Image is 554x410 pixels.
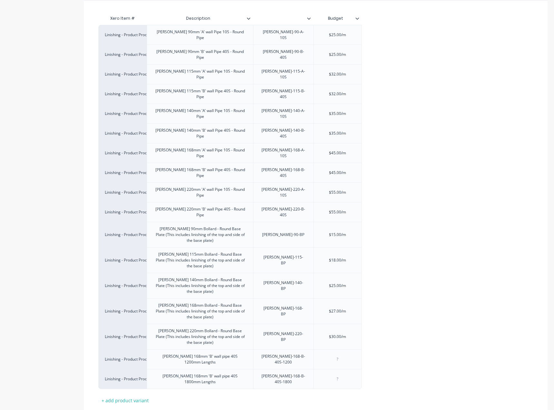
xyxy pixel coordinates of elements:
[98,349,362,369] div: Linishing - Product Processing[PERSON_NAME] 168mm 'B' wall pipe 40S 1200mm Lengths[PERSON_NAME]-1...
[150,185,251,200] div: [PERSON_NAME] 220mm 'A' wall Pipe 10S - Round Pipe
[150,372,251,386] div: [PERSON_NAME] 168mm 'B' wall pipe 40S 1800mm Lengths
[256,47,311,62] div: [PERSON_NAME]-90-B-40S
[98,222,362,247] div: Linishing - Product Processing[PERSON_NAME] 90mm Bollard - Round Base Plate (This includes linish...
[98,298,362,324] div: Linishing - Product Processing[PERSON_NAME] 168mm Bollard - Round Base Plate (This includes linis...
[322,208,354,216] div: $55.00/m
[147,10,249,26] div: Description
[98,247,362,273] div: Linishing - Product Processing[PERSON_NAME] 115mm Bollard - Round Base Plate (This includes linis...
[256,330,311,344] div: [PERSON_NAME]-220-BP
[105,150,140,156] div: Linishing - Product Processing
[105,71,140,77] div: Linishing - Product Processing
[322,129,354,138] div: $35.00/m
[150,301,251,321] div: [PERSON_NAME] 168mm Bollard - Round Base Plate (This includes linishing of the top and side of th...
[105,376,140,382] div: Linishing - Product Processing
[257,231,310,239] div: [PERSON_NAME]-90-BP
[150,327,251,347] div: [PERSON_NAME] 220mm Bollard - Round Base Plate (This includes linishing of the top and side of th...
[98,104,362,123] div: Linishing - Product Processing[PERSON_NAME] 140mm 'A' wall Pipe 10S - Round Pipe[PERSON_NAME]-140...
[98,395,152,405] div: + add product variant
[322,149,354,157] div: $45.00/m
[98,123,362,143] div: Linishing - Product Processing[PERSON_NAME] 140mm 'B' wall Pipe 40S - Round Pipe[PERSON_NAME]-140...
[147,12,253,25] div: Description
[150,67,251,81] div: [PERSON_NAME] 115mm 'A' wall Pipe 10S - Round Pipe
[105,232,140,238] div: Linishing - Product Processing
[98,202,362,222] div: Linishing - Product Processing[PERSON_NAME] 220mm 'B' wall Pipe 40S - Round Pipe[PERSON_NAME]-220...
[256,279,311,293] div: [PERSON_NAME]-140-BP
[98,182,362,202] div: Linishing - Product Processing[PERSON_NAME] 220mm 'A' wall Pipe 10S - Round Pipe[PERSON_NAME]-220...
[322,256,354,264] div: $18.00/m
[105,308,140,314] div: Linishing - Product Processing
[256,205,311,219] div: [PERSON_NAME]-220-B-40S
[98,64,362,84] div: Linishing - Product Processing[PERSON_NAME] 115mm 'A' wall Pipe 10S - Round Pipe[PERSON_NAME]-115...
[98,369,362,389] div: Linishing - Product Processing[PERSON_NAME] 168mm 'B' wall pipe 40S 1800mm Lengths[PERSON_NAME]-1...
[322,90,354,98] div: $32.00/m
[322,231,354,239] div: $15.00/m
[98,84,362,104] div: Linishing - Product Processing[PERSON_NAME] 115mm 'B' wall Pipe 40S - Round Pipe[PERSON_NAME]-115...
[256,126,311,140] div: [PERSON_NAME]-140-B-40S
[322,307,354,315] div: $27.00/m
[322,333,354,341] div: $30.00/m
[98,273,362,298] div: Linishing - Product Processing[PERSON_NAME] 140mm Bollard - Round Base Plate (This includes linis...
[150,87,251,101] div: [PERSON_NAME] 115mm 'B' wall Pipe 40S - Round Pipe
[150,352,251,366] div: [PERSON_NAME] 168mm 'B' wall pipe 40S 1200mm Lengths
[105,334,140,340] div: Linishing - Product Processing
[322,109,354,118] div: $35.00/m
[322,169,354,177] div: $45.00/m
[256,28,311,42] div: [PERSON_NAME]-90-A-10S
[256,185,311,200] div: [PERSON_NAME]-220-A-10S
[256,304,311,318] div: [PERSON_NAME]-168-BP
[105,111,140,117] div: Linishing - Product Processing
[105,257,140,263] div: Linishing - Product Processing
[322,50,354,59] div: $25.00/m
[322,188,354,197] div: $55.00/m
[313,10,358,26] div: Budget
[105,130,140,136] div: Linishing - Product Processing
[322,31,354,39] div: $25.00/m
[256,253,311,267] div: [PERSON_NAME]-115-BP
[322,70,354,78] div: $32.00/m
[150,126,251,140] div: [PERSON_NAME] 140mm 'B' wall Pipe 40S - Round Pipe
[256,107,311,121] div: [PERSON_NAME]-140-A-10S
[322,282,354,290] div: $25.00/m
[256,87,311,101] div: [PERSON_NAME]-115-B-40S
[105,52,140,57] div: Linishing - Product Processing
[98,12,147,25] div: Xero Item #
[256,146,311,160] div: [PERSON_NAME]-168-A-10S
[98,45,362,64] div: Linishing - Product Processing[PERSON_NAME] 90mm 'B' wall Pipe 40S - Round Pipe[PERSON_NAME]-90-B...
[150,205,251,219] div: [PERSON_NAME] 220mm 'B' wall Pipe 40S - Round Pipe
[150,28,251,42] div: [PERSON_NAME] 90mm 'A' wall Pipe 10S - Round Pipe
[150,276,251,296] div: [PERSON_NAME] 140mm Bollard - Round Base Plate (This includes linishing of the top and side of th...
[150,146,251,160] div: [PERSON_NAME] 168mm 'A' wall Pipe 10S - Round Pipe
[98,163,362,182] div: Linishing - Product Processing[PERSON_NAME] 168mm 'B' wall Pipe 40S - Round Pipe[PERSON_NAME]-168...
[150,47,251,62] div: [PERSON_NAME] 90mm 'B' wall Pipe 40S - Round Pipe
[98,143,362,163] div: Linishing - Product Processing[PERSON_NAME] 168mm 'A' wall Pipe 10S - Round Pipe[PERSON_NAME]-168...
[256,372,311,386] div: [PERSON_NAME]-168-B-40S-1800
[256,67,311,81] div: [PERSON_NAME]-115-A-10S
[98,324,362,349] div: Linishing - Product Processing[PERSON_NAME] 220mm Bollard - Round Base Plate (This includes linis...
[98,25,362,45] div: Linishing - Product Processing[PERSON_NAME] 90mm 'A' wall Pipe 10S - Round Pipe[PERSON_NAME]-90-A...
[256,166,311,180] div: [PERSON_NAME]-168-B-40S
[150,250,251,270] div: [PERSON_NAME] 115mm Bollard - Round Base Plate (This includes linishing of the top and side of th...
[105,190,140,195] div: Linishing - Product Processing
[256,352,311,366] div: [PERSON_NAME]-168-B-40S-1200
[105,32,140,38] div: Linishing - Product Processing
[313,12,362,25] div: Budget
[150,225,251,245] div: [PERSON_NAME] 90mm Bollard - Round Base Plate (This includes linishing of the top and side of the...
[150,107,251,121] div: [PERSON_NAME] 140mm 'A' wall Pipe 10S - Round Pipe
[105,356,140,362] div: Linishing - Product Processing
[150,166,251,180] div: [PERSON_NAME] 168mm 'B' wall Pipe 40S - Round Pipe
[105,91,140,97] div: Linishing - Product Processing
[105,283,140,289] div: Linishing - Product Processing
[105,170,140,176] div: Linishing - Product Processing
[105,209,140,215] div: Linishing - Product Processing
